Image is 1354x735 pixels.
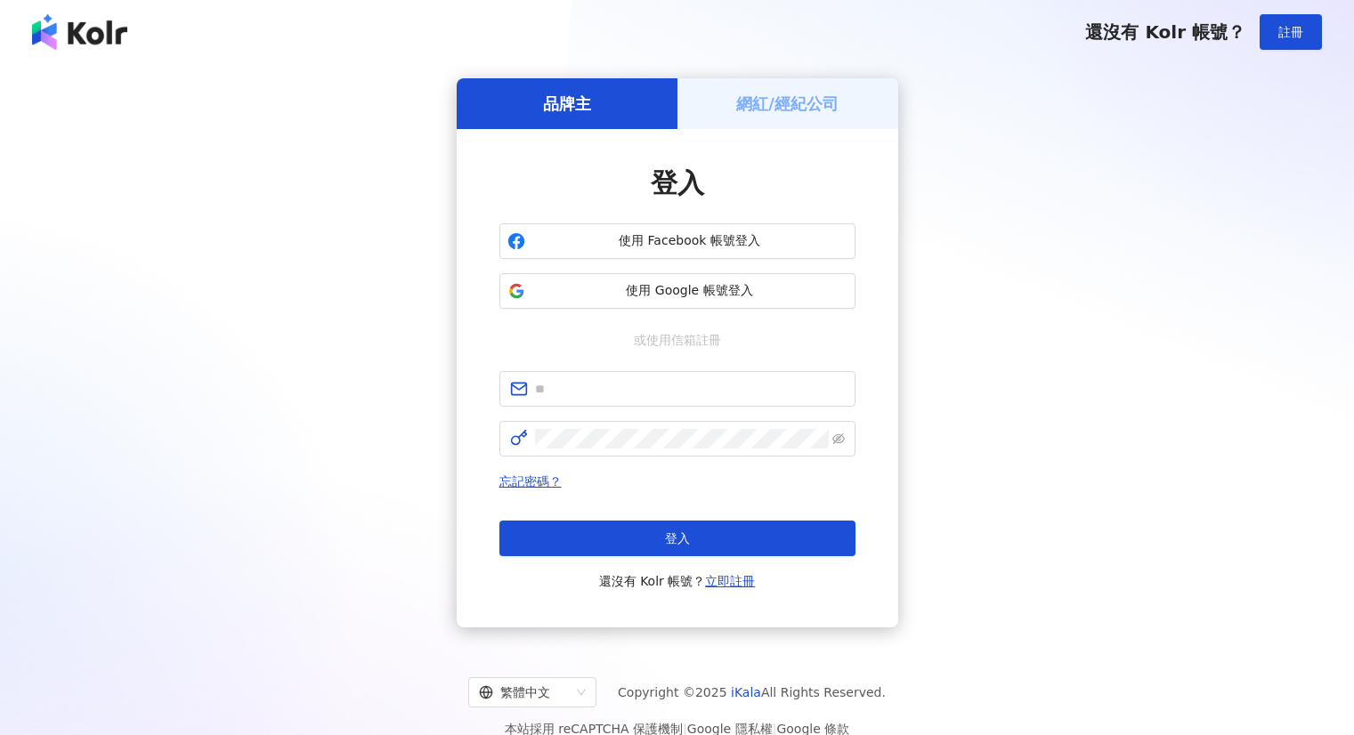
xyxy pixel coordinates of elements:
a: 忘記密碼？ [499,474,562,489]
span: 註冊 [1278,25,1303,39]
span: 還沒有 Kolr 帳號？ [1085,21,1245,43]
button: 使用 Facebook 帳號登入 [499,223,855,259]
span: eye-invisible [832,432,845,445]
button: 使用 Google 帳號登入 [499,273,855,309]
button: 註冊 [1260,14,1322,50]
span: 或使用信箱註冊 [621,330,734,350]
button: 登入 [499,521,855,556]
div: 繁體中文 [479,678,570,707]
span: 登入 [651,167,704,198]
img: logo [32,14,127,50]
a: 立即註冊 [705,574,755,588]
a: iKala [731,685,761,699]
span: Copyright © 2025 All Rights Reserved. [618,682,886,703]
span: 還沒有 Kolr 帳號？ [599,570,756,592]
span: 登入 [665,531,690,545]
span: 使用 Facebook 帳號登入 [532,232,847,250]
h5: 網紅/經紀公司 [736,93,839,115]
h5: 品牌主 [543,93,591,115]
span: 使用 Google 帳號登入 [532,282,847,300]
